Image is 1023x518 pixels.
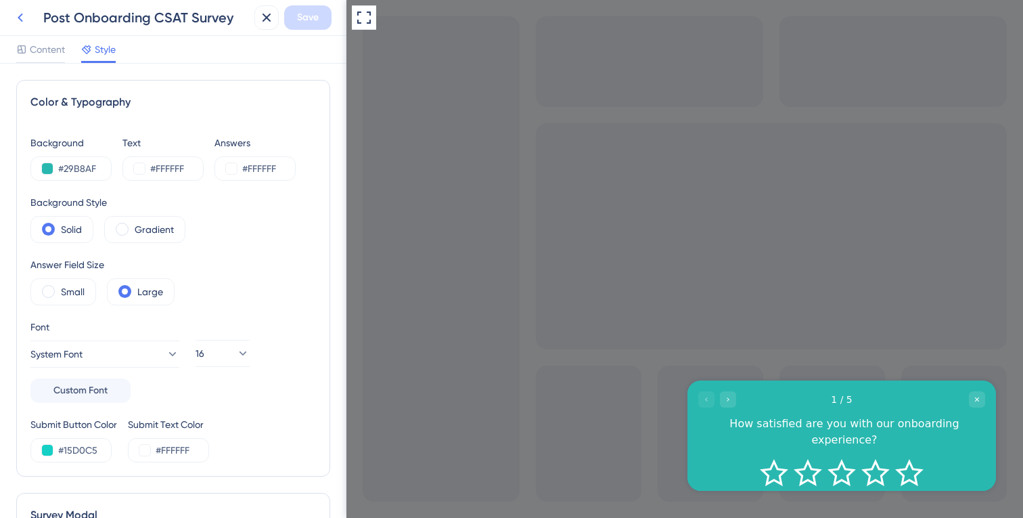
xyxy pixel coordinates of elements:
div: Submit Text Color [128,416,209,433]
iframe: UserGuiding Survey [341,381,650,492]
div: Background Style [30,194,185,211]
div: Color & Typography [30,94,316,110]
div: Answers [214,135,296,151]
label: Small [61,284,85,300]
div: Background [30,135,112,151]
label: Gradient [135,221,174,238]
div: Text [122,135,204,151]
button: System Font [30,341,179,368]
button: Custom Font [30,379,131,403]
span: Custom Font [53,383,108,399]
span: 16 [196,345,204,362]
button: 16 [196,340,250,367]
button: Save [284,5,332,30]
label: Solid [61,221,82,238]
div: Submit Button Color [30,416,117,433]
span: Style [95,41,116,58]
span: System Font [30,346,83,362]
div: Answer Field Size [30,257,175,273]
label: Large [137,284,163,300]
span: Content [30,41,65,58]
span: Save [297,9,319,26]
div: Post Onboarding CSAT Survey [43,8,249,27]
div: Font [30,319,179,335]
